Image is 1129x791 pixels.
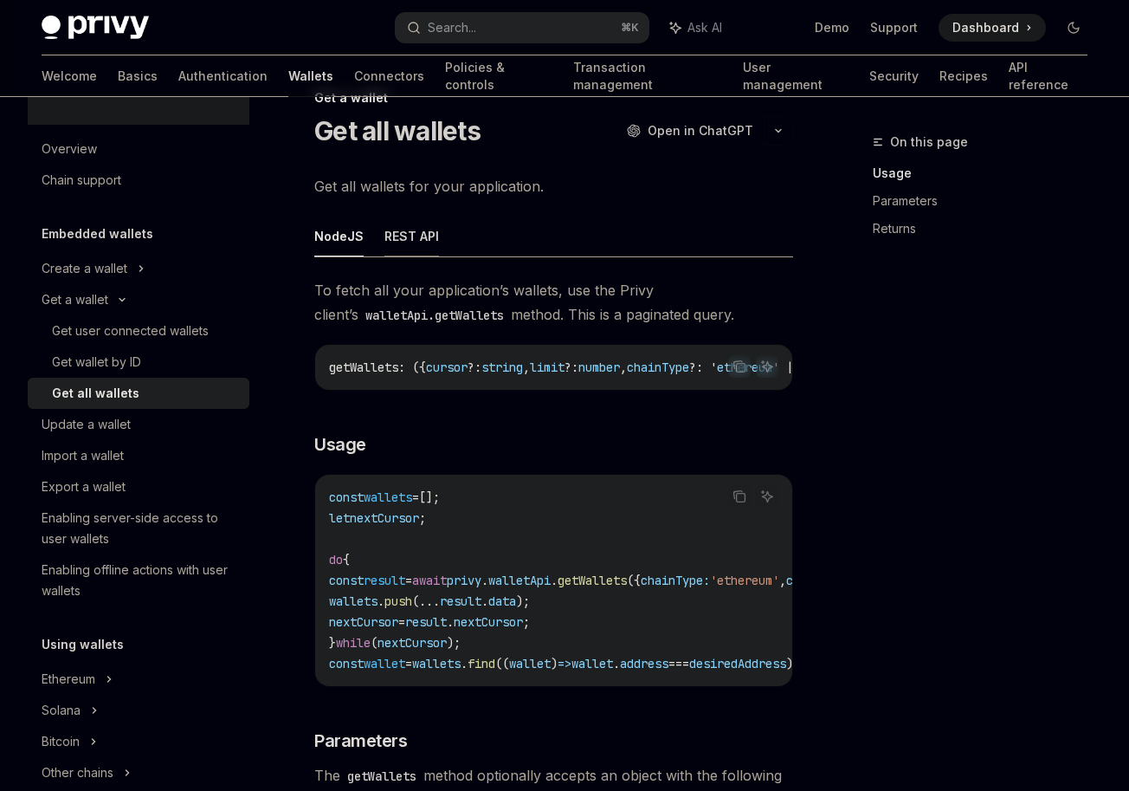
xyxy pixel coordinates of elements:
[786,573,835,588] span: cursor:
[668,656,689,671] span: ===
[358,306,511,325] code: walletApi.getWallets
[509,656,551,671] span: wallet
[516,593,530,609] span: );
[329,360,398,375] span: getWallets
[343,552,350,567] span: {
[870,19,918,36] a: Support
[364,656,405,671] span: wallet
[873,215,1101,243] a: Returns
[621,21,639,35] span: ⌘ K
[728,355,751,378] button: Copy the contents from the code block
[314,115,481,146] h1: Get all wallets
[573,55,722,97] a: Transaction management
[728,485,751,508] button: Copy the contents from the code block
[578,360,620,375] span: number
[440,593,481,609] span: result
[42,560,239,601] div: Enabling offline actions with user wallets
[426,360,468,375] span: cursor
[395,12,649,43] button: Search...⌘K
[42,731,80,752] div: Bitcoin
[314,216,364,256] button: NodeJS
[468,360,481,375] span: ?:
[419,490,440,505] span: [];
[481,360,523,375] span: string
[551,656,558,671] span: )
[648,122,753,139] span: Open in ChatGPT
[481,593,488,609] span: .
[398,360,426,375] span: : ({
[468,656,495,671] span: find
[689,360,717,375] span: ?: '
[756,355,778,378] button: Ask AI
[488,573,551,588] span: walletApi
[558,656,571,671] span: =>
[42,258,127,279] div: Create a wallet
[772,360,807,375] span: ' | '
[350,510,419,526] span: nextCursor
[447,614,454,630] span: .
[28,347,249,378] a: Get wallet by ID
[620,656,668,671] span: address
[939,14,1046,42] a: Dashboard
[42,762,113,783] div: Other chains
[329,614,398,630] span: nextCursor
[314,729,407,753] span: Parameters
[616,116,764,146] button: Open in ChatGPT
[28,471,249,502] a: Export a wallet
[620,360,627,375] span: ,
[873,159,1101,187] a: Usage
[571,656,613,671] span: wallet
[28,315,249,347] a: Get user connected wallets
[419,510,426,526] span: ;
[641,573,710,588] span: chainType:
[779,573,786,588] span: ,
[28,378,249,409] a: Get all wallets
[689,656,786,671] span: desiredAddress
[412,593,419,609] span: (
[412,656,461,671] span: wallets
[445,55,552,97] a: Policies & controls
[419,593,440,609] span: ...
[786,656,800,671] span: );
[869,55,919,97] a: Security
[364,573,405,588] span: result
[118,55,158,97] a: Basics
[613,656,620,671] span: .
[42,414,131,435] div: Update a wallet
[551,573,558,588] span: .
[329,656,364,671] span: const
[398,614,405,630] span: =
[1009,55,1087,97] a: API reference
[329,593,377,609] span: wallets
[428,17,476,38] div: Search...
[495,656,509,671] span: ((
[28,409,249,440] a: Update a wallet
[329,573,364,588] span: const
[42,224,153,244] h5: Embedded wallets
[384,216,439,256] button: REST API
[710,573,779,588] span: 'ethereum'
[329,635,336,651] span: }
[447,573,481,588] span: privy
[354,55,424,97] a: Connectors
[28,502,249,554] a: Enabling server-side access to user wallets
[627,360,689,375] span: chainType
[523,360,530,375] span: ,
[939,55,988,97] a: Recipes
[371,635,377,651] span: (
[42,700,81,721] div: Solana
[687,19,722,36] span: Ask AI
[658,12,734,43] button: Ask AI
[743,55,848,97] a: User management
[952,19,1019,36] span: Dashboard
[329,490,364,505] span: const
[336,635,371,651] span: while
[364,490,412,505] span: wallets
[42,508,239,549] div: Enabling server-side access to user wallets
[42,139,97,159] div: Overview
[1060,14,1087,42] button: Toggle dark mode
[28,165,249,196] a: Chain support
[288,55,333,97] a: Wallets
[627,573,641,588] span: ({
[178,55,268,97] a: Authentication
